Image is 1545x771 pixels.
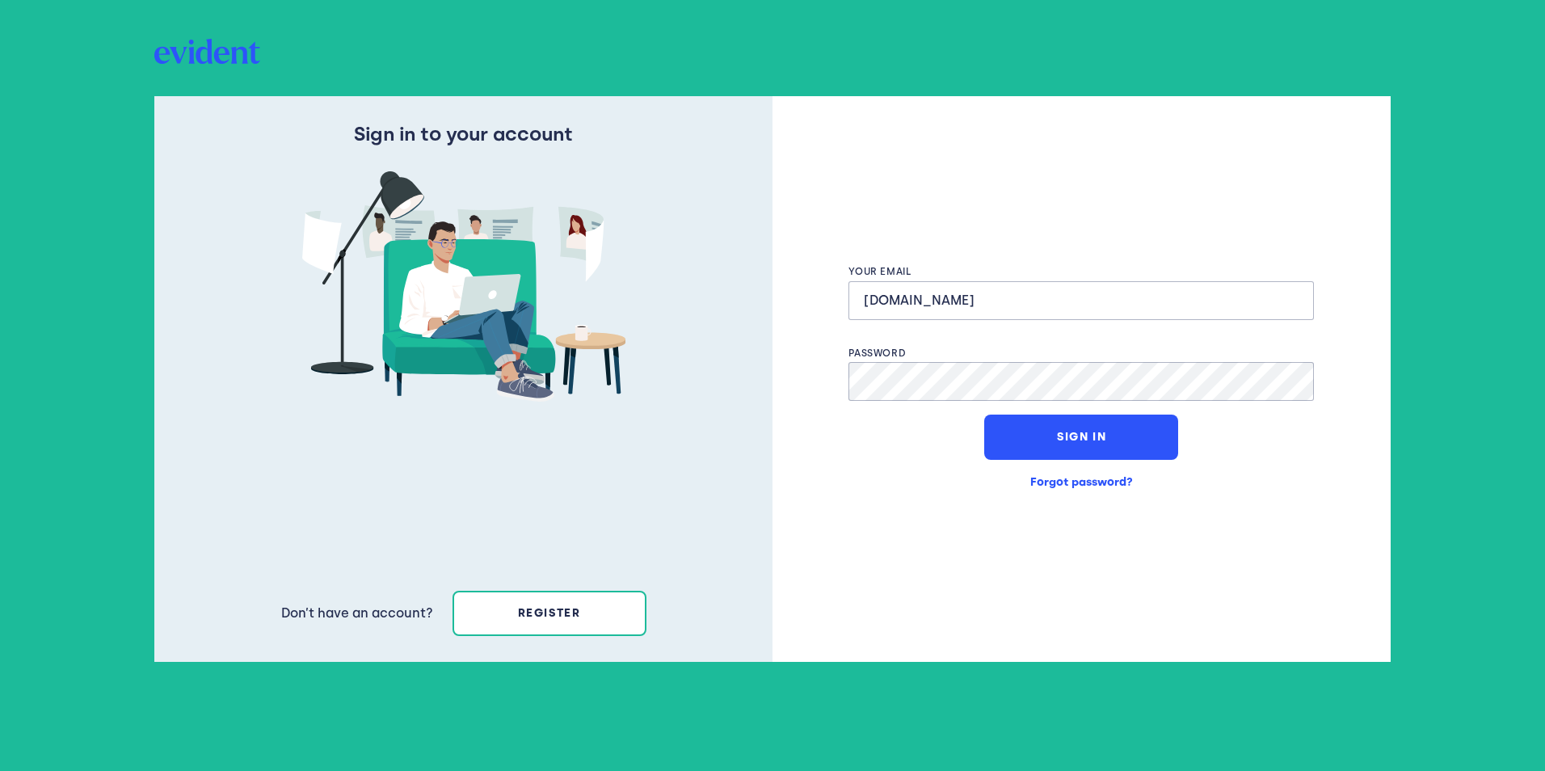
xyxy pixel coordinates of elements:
[281,601,433,626] p: Don’t have an account?
[984,415,1178,460] button: Sign In
[848,266,1314,277] label: Your email
[302,171,625,402] img: man
[848,348,1314,359] label: Password
[984,460,1178,505] button: Forgot password?
[848,281,1314,320] input: eg. john@gmail.com
[354,122,573,145] h4: Sign in to your account
[453,591,646,636] button: register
